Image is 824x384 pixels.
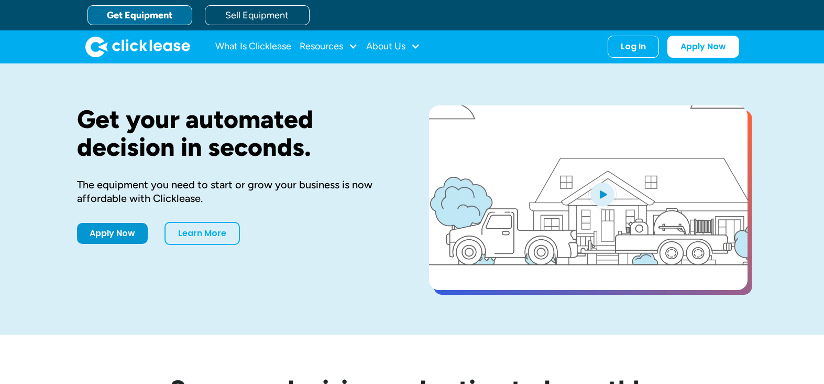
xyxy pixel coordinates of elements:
[366,36,420,57] div: About Us
[588,179,617,209] img: Blue play button logo on a light blue circular background
[164,222,240,245] a: Learn More
[205,5,310,25] a: Sell Equipment
[300,36,358,57] div: Resources
[621,41,646,52] div: Log In
[85,36,190,57] img: Clicklease logo
[87,5,192,25] a: Get Equipment
[215,36,291,57] a: What Is Clicklease
[85,36,190,57] a: home
[77,178,395,205] div: The equipment you need to start or grow your business is now affordable with Clicklease.
[429,105,748,290] a: open lightbox
[667,36,739,58] a: Apply Now
[77,105,395,161] h1: Get your automated decision in seconds.
[77,223,148,244] a: Apply Now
